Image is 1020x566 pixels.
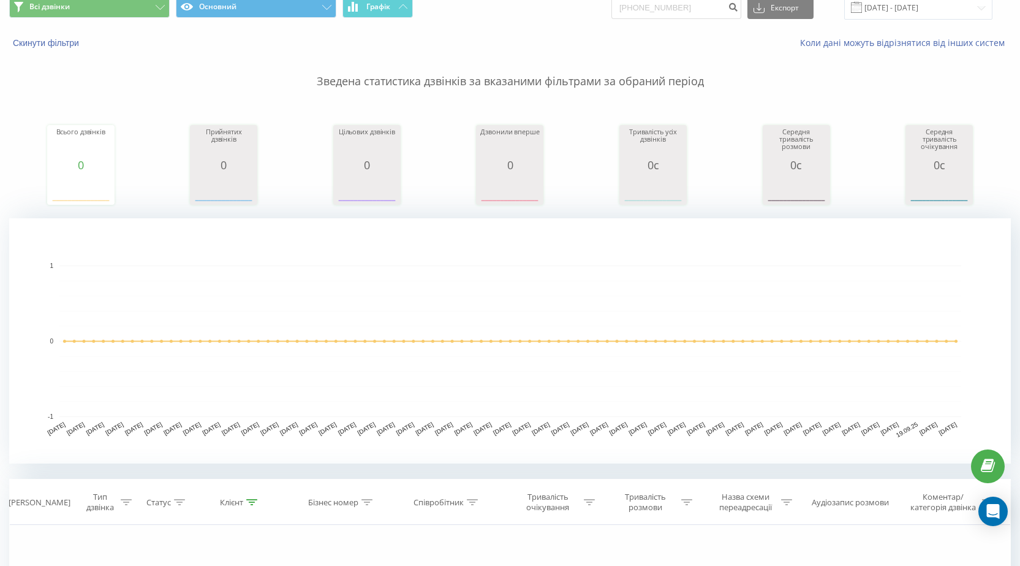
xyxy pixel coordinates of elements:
text: [DATE] [104,421,124,436]
text: [DATE] [880,421,900,436]
svg: A chart. [479,171,540,208]
div: Середня тривалість очікування [909,128,970,159]
svg: A chart. [766,171,827,208]
p: Зведена статистика дзвінків за вказаними фільтрами за обраний період [9,49,1011,90]
text: [DATE] [376,421,396,436]
text: [DATE] [85,421,105,436]
text: [DATE] [627,421,648,436]
div: 0 [336,159,398,171]
text: [DATE] [705,421,725,436]
text: [DATE] [434,421,454,436]
svg: A chart. [622,171,684,208]
text: 0 [50,338,53,345]
div: 0 [479,159,540,171]
text: [DATE] [918,421,939,436]
div: [PERSON_NAME] [9,497,70,508]
text: [DATE] [201,421,221,436]
text: [DATE] [162,421,183,436]
text: [DATE] [725,421,745,436]
text: [DATE] [298,421,319,436]
text: [DATE] [46,421,66,436]
div: Статус [146,497,171,508]
div: Тривалість очікування [515,492,581,513]
text: 1 [50,262,53,269]
text: [DATE] [938,421,958,436]
text: [DATE] [453,421,474,436]
div: Бізнес номер [308,497,358,508]
text: [DATE] [221,421,241,436]
text: [DATE] [472,421,493,436]
text: [DATE] [512,421,532,436]
text: [DATE] [414,421,434,436]
text: [DATE] [841,421,861,436]
div: Тривалість усіх дзвінків [622,128,684,159]
svg: A chart. [9,218,1011,464]
div: Open Intercom Messenger [978,497,1008,526]
div: Всього дзвінків [50,128,111,159]
div: Аудіозапис розмови [812,497,889,508]
svg: A chart. [193,171,254,208]
div: Клієнт [220,497,243,508]
svg: A chart. [336,171,398,208]
svg: A chart. [909,171,970,208]
div: 0с [909,159,970,171]
text: [DATE] [589,421,609,436]
span: Графік [366,2,390,11]
div: Прийнятих дзвінків [193,128,254,159]
text: [DATE] [395,421,415,436]
text: [DATE] [259,421,279,436]
text: [DATE] [143,421,164,436]
div: Тривалість розмови [613,492,678,513]
div: 0с [622,159,684,171]
text: [DATE] [782,421,803,436]
div: Цільових дзвінків [336,128,398,159]
text: [DATE] [570,421,590,436]
text: [DATE] [66,421,86,436]
div: Дзвонили вперше [479,128,540,159]
text: 19.09.25 [895,421,920,438]
div: 0 [193,159,254,171]
span: Всі дзвінки [29,2,70,12]
text: [DATE] [550,421,570,436]
text: [DATE] [357,421,377,436]
text: [DATE] [279,421,299,436]
text: [DATE] [608,421,629,436]
text: [DATE] [182,421,202,436]
text: [DATE] [647,421,667,436]
text: [DATE] [492,421,512,436]
text: [DATE] [860,421,880,436]
svg: A chart. [50,171,111,208]
text: [DATE] [686,421,706,436]
div: Коментар/категорія дзвінка [907,492,979,513]
div: Тип дзвінка [83,492,117,513]
text: -1 [48,413,53,420]
div: 0с [766,159,827,171]
text: [DATE] [240,421,260,436]
text: [DATE] [337,421,357,436]
button: Скинути фільтри [9,37,85,48]
text: [DATE] [744,421,764,436]
a: Коли дані можуть відрізнятися вiд інших систем [800,37,1011,48]
text: [DATE] [822,421,842,436]
text: [DATE] [667,421,687,436]
text: [DATE] [531,421,551,436]
div: Назва схеми переадресації [712,492,778,513]
div: Середня тривалість розмови [766,128,827,159]
text: [DATE] [124,421,144,436]
text: [DATE] [763,421,784,436]
text: [DATE] [802,421,822,436]
text: [DATE] [317,421,338,436]
div: Співробітник [414,497,464,508]
div: 0 [50,159,111,171]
